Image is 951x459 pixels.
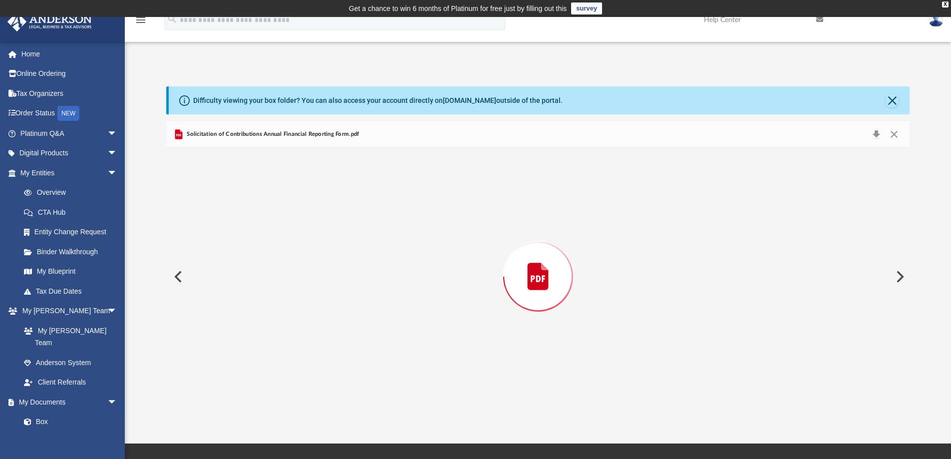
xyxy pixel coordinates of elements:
img: Anderson Advisors Platinum Portal [4,12,95,31]
a: My Blueprint [14,262,127,282]
div: close [942,1,949,7]
span: arrow_drop_down [107,123,127,144]
div: Difficulty viewing your box folder? You can also access your account directly on outside of the p... [193,95,563,106]
a: Box [14,412,122,432]
span: arrow_drop_down [107,163,127,183]
a: Entity Change Request [14,222,132,242]
a: Online Ordering [7,64,132,84]
div: Get a chance to win 6 months of Platinum for free just by filling out this [349,2,567,14]
a: Overview [14,183,132,203]
i: search [167,13,178,24]
button: Close [885,93,899,107]
a: Tax Organizers [7,83,132,103]
i: menu [135,14,147,26]
div: NEW [57,106,79,121]
button: Close [885,127,903,141]
a: CTA Hub [14,202,132,222]
button: Previous File [166,263,188,291]
a: My [PERSON_NAME] Team [14,321,122,353]
button: Next File [888,263,910,291]
div: Preview [166,121,910,406]
a: Client Referrals [14,373,127,393]
a: My [PERSON_NAME] Teamarrow_drop_down [7,301,127,321]
img: User Pic [929,12,944,27]
a: survey [571,2,602,14]
a: [DOMAIN_NAME] [443,96,496,104]
span: Solicitation of Contributions Annual Financial Reporting Form.pdf [185,130,359,139]
a: My Documentsarrow_drop_down [7,392,127,412]
span: arrow_drop_down [107,301,127,322]
a: My Entitiesarrow_drop_down [7,163,132,183]
a: menu [135,19,147,26]
a: Anderson System [14,353,127,373]
button: Download [867,127,885,141]
a: Order StatusNEW [7,103,132,124]
a: Tax Due Dates [14,281,132,301]
a: Home [7,44,132,64]
a: Binder Walkthrough [14,242,132,262]
span: arrow_drop_down [107,143,127,164]
span: arrow_drop_down [107,392,127,413]
a: Digital Productsarrow_drop_down [7,143,132,163]
a: Platinum Q&Aarrow_drop_down [7,123,132,143]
